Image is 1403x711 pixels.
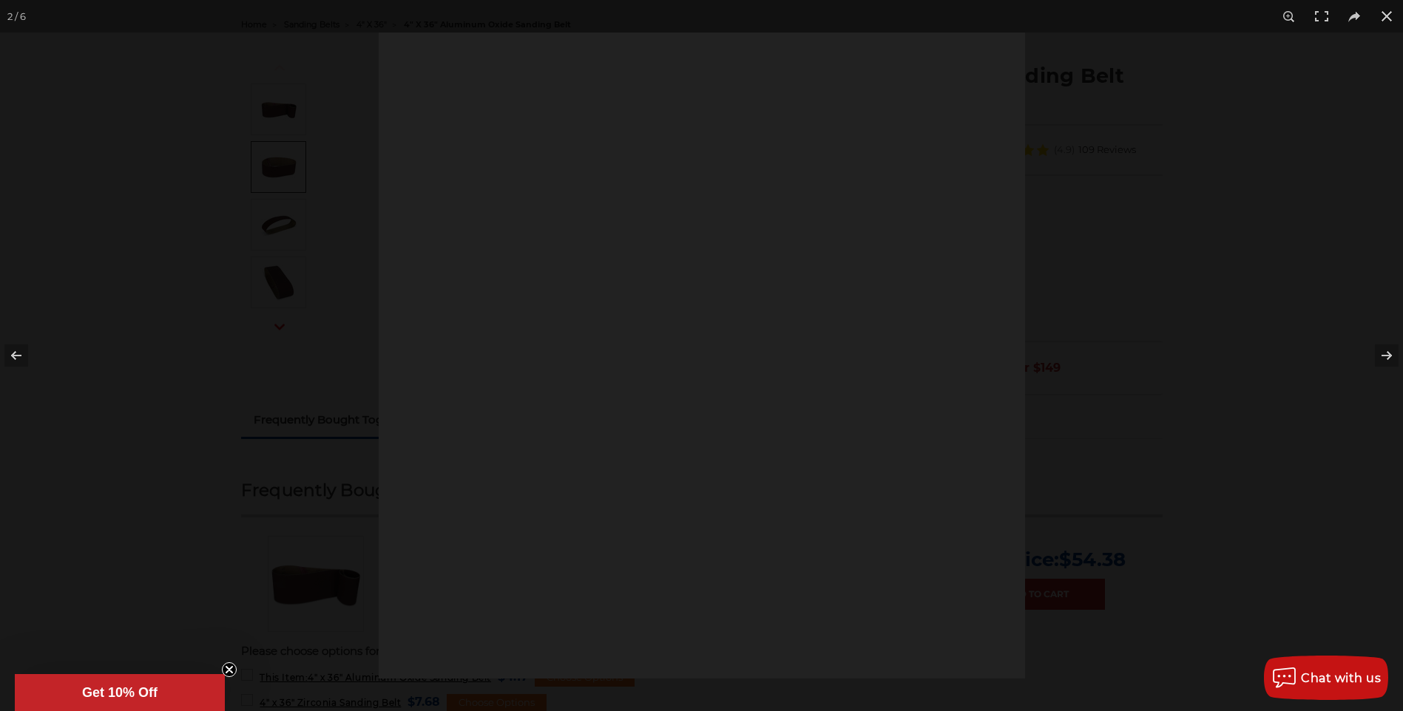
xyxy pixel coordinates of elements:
[82,685,158,700] span: Get 10% Off
[222,662,237,677] button: Close teaser
[1351,319,1403,392] button: Next (arrow right)
[1264,656,1388,700] button: Chat with us
[15,674,225,711] div: Get 10% OffClose teaser
[1301,671,1381,685] span: Chat with us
